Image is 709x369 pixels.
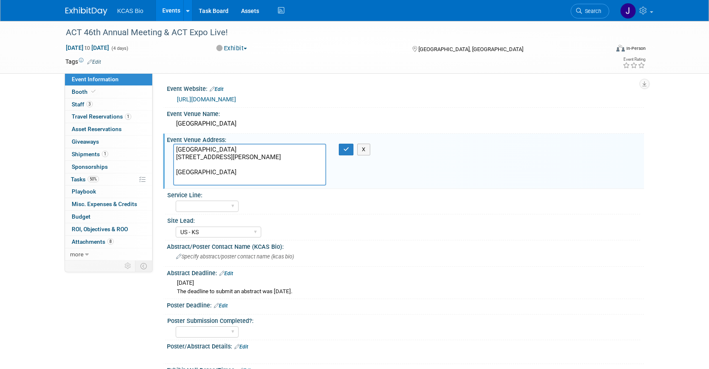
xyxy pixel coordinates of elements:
[213,44,250,53] button: Exhibit
[70,251,83,258] span: more
[173,117,638,130] div: [GEOGRAPHIC_DATA]
[121,261,135,271] td: Personalize Event Tab Strip
[560,44,646,56] div: Event Format
[167,240,644,251] div: Abstract/Poster Contact Name (KCAS Bio):
[177,288,638,296] div: The deadline to submit an abstract was [DATE].
[125,114,131,120] span: 1
[65,57,101,66] td: Tags
[72,213,91,220] span: Budget
[418,46,523,52] span: [GEOGRAPHIC_DATA], [GEOGRAPHIC_DATA]
[65,161,152,173] a: Sponsorships
[65,211,152,223] a: Budget
[626,45,646,52] div: In-Person
[167,267,644,278] div: Abstract Deadline:
[87,59,101,65] a: Edit
[167,83,644,93] div: Event Website:
[571,4,609,18] a: Search
[83,44,91,51] span: to
[65,111,152,123] a: Travel Reservations1
[167,315,640,325] div: Poster Submission Completed?:
[582,8,601,14] span: Search
[86,101,93,107] span: 3
[88,176,99,182] span: 50%
[234,344,248,350] a: Edit
[65,136,152,148] a: Giveaways
[65,186,152,198] a: Playbook
[72,113,131,120] span: Travel Reservations
[71,176,99,183] span: Tasks
[65,148,152,160] a: Shipments1
[167,108,644,118] div: Event Venue Name:
[65,173,152,186] a: Tasks50%
[72,238,114,245] span: Attachments
[135,261,152,271] td: Toggle Event Tabs
[65,236,152,248] a: Attachments8
[357,144,370,155] button: X
[167,340,644,351] div: Poster/Abstract Details:
[111,46,128,51] span: (4 days)
[65,73,152,85] a: Event Information
[72,88,97,95] span: Booth
[177,96,236,103] a: [URL][DOMAIN_NAME]
[117,8,143,14] span: KCAS Bio
[65,223,152,235] a: ROI, Objectives & ROO
[176,253,294,260] span: Specify abstract/poster contact name (kcas bio)
[63,25,597,40] div: ACT 46th Annual Meeting & ACT Expo Live!
[91,89,96,94] i: Booth reservation complete
[107,238,114,245] span: 8
[623,57,645,62] div: Event Rating
[65,248,152,261] a: more
[65,7,107,15] img: ExhibitDay
[219,271,233,276] a: Edit
[167,134,644,144] div: Event Venue Address:
[214,303,228,309] a: Edit
[65,86,152,98] a: Booth
[210,86,223,92] a: Edit
[72,163,108,170] span: Sponsorships
[167,214,640,225] div: Site Lead:
[620,3,636,19] img: Jason Hannah
[102,151,108,157] span: 1
[72,126,122,132] span: Asset Reservations
[65,198,152,210] a: Misc. Expenses & Credits
[65,44,109,52] span: [DATE] [DATE]
[72,226,128,232] span: ROI, Objectives & ROO
[72,188,96,195] span: Playbook
[72,76,119,83] span: Event Information
[167,299,644,310] div: Poster Deadline:
[65,98,152,111] a: Staff3
[72,151,108,157] span: Shipments
[72,101,93,108] span: Staff
[167,189,640,199] div: Service Line:
[65,123,152,135] a: Asset Reservations
[72,138,99,145] span: Giveaways
[177,279,194,286] span: [DATE]
[72,201,137,207] span: Misc. Expenses & Credits
[616,45,625,52] img: Format-Inperson.png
